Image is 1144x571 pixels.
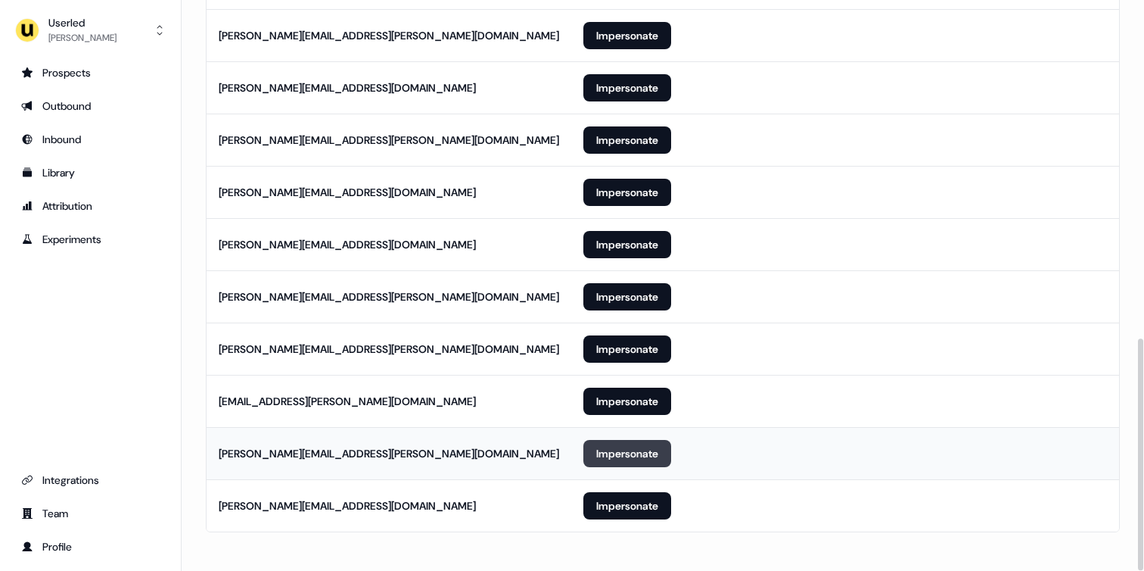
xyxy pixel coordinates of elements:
[21,132,160,147] div: Inbound
[219,446,559,461] div: [PERSON_NAME][EMAIL_ADDRESS][PERSON_NAME][DOMAIN_NAME]
[583,179,671,206] button: Impersonate
[219,289,559,304] div: [PERSON_NAME][EMAIL_ADDRESS][PERSON_NAME][DOMAIN_NAME]
[12,94,169,118] a: Go to outbound experience
[583,335,671,363] button: Impersonate
[583,492,671,520] button: Impersonate
[21,506,160,521] div: Team
[21,539,160,554] div: Profile
[583,22,671,49] button: Impersonate
[12,501,169,526] a: Go to team
[12,194,169,218] a: Go to attribution
[219,28,559,43] div: [PERSON_NAME][EMAIL_ADDRESS][PERSON_NAME][DOMAIN_NAME]
[219,185,476,200] div: [PERSON_NAME][EMAIL_ADDRESS][DOMAIN_NAME]
[583,231,671,258] button: Impersonate
[48,30,117,45] div: [PERSON_NAME]
[219,80,476,95] div: [PERSON_NAME][EMAIL_ADDRESS][DOMAIN_NAME]
[583,74,671,101] button: Impersonate
[12,61,169,85] a: Go to prospects
[583,283,671,310] button: Impersonate
[12,535,169,559] a: Go to profile
[21,198,160,214] div: Attribution
[21,165,160,180] div: Library
[12,12,169,48] button: Userled[PERSON_NAME]
[583,388,671,415] button: Impersonate
[21,65,160,80] div: Prospects
[12,127,169,151] a: Go to Inbound
[219,133,559,148] div: [PERSON_NAME][EMAIL_ADDRESS][PERSON_NAME][DOMAIN_NAME]
[21,473,160,488] div: Integrations
[12,468,169,492] a: Go to integrations
[21,232,160,247] div: Experiments
[219,237,476,252] div: [PERSON_NAME][EMAIL_ADDRESS][DOMAIN_NAME]
[48,15,117,30] div: Userled
[219,394,476,409] div: [EMAIL_ADDRESS][PERSON_NAME][DOMAIN_NAME]
[583,126,671,154] button: Impersonate
[219,342,559,357] div: [PERSON_NAME][EMAIL_ADDRESS][PERSON_NAME][DOMAIN_NAME]
[583,440,671,467] button: Impersonate
[12,227,169,251] a: Go to experiments
[21,98,160,114] div: Outbound
[219,498,476,513] div: [PERSON_NAME][EMAIL_ADDRESS][DOMAIN_NAME]
[12,161,169,185] a: Go to templates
